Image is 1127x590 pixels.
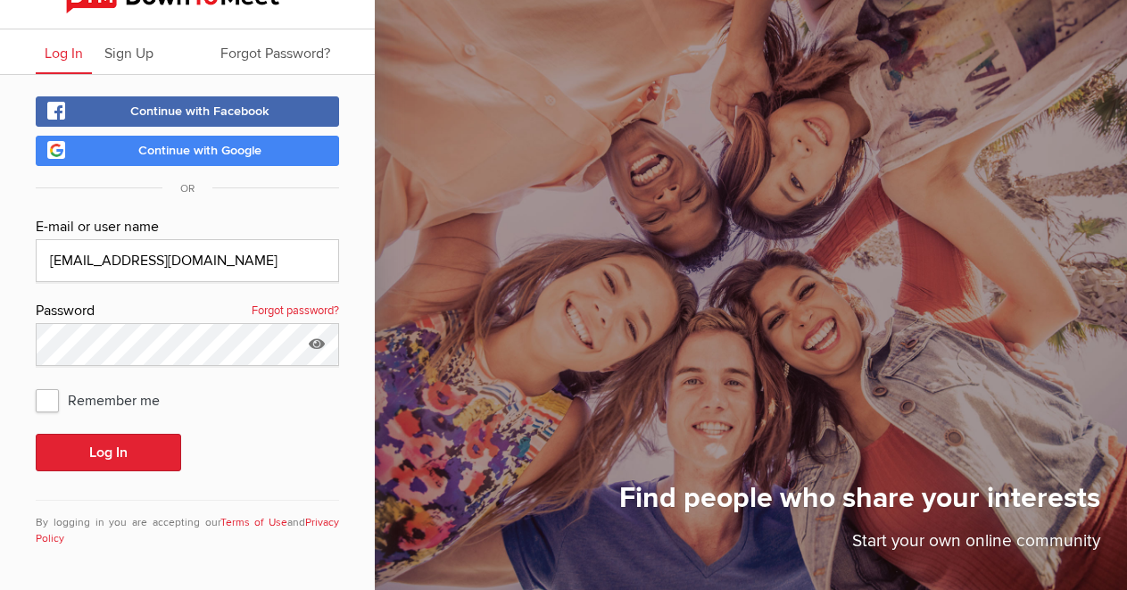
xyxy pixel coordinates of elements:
a: Forgot Password? [211,29,339,74]
h1: Find people who share your interests [619,480,1100,528]
span: Remember me [36,384,178,416]
span: Continue with Google [138,143,261,158]
p: Start your own online community [619,528,1100,563]
div: E-mail or user name [36,216,339,239]
button: Log In [36,434,181,471]
a: Forgot password? [252,300,339,323]
a: Terms of Use [220,516,288,529]
a: Log In [36,29,92,74]
span: Sign Up [104,45,153,62]
a: Continue with Google [36,136,339,166]
div: By logging in you are accepting our and [36,500,339,547]
span: OR [162,182,212,195]
span: Forgot Password? [220,45,330,62]
a: Continue with Facebook [36,96,339,127]
div: Password [36,300,339,323]
span: Log In [45,45,83,62]
span: Continue with Facebook [130,104,269,119]
a: Sign Up [95,29,162,74]
input: Email@address.com [36,239,339,282]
